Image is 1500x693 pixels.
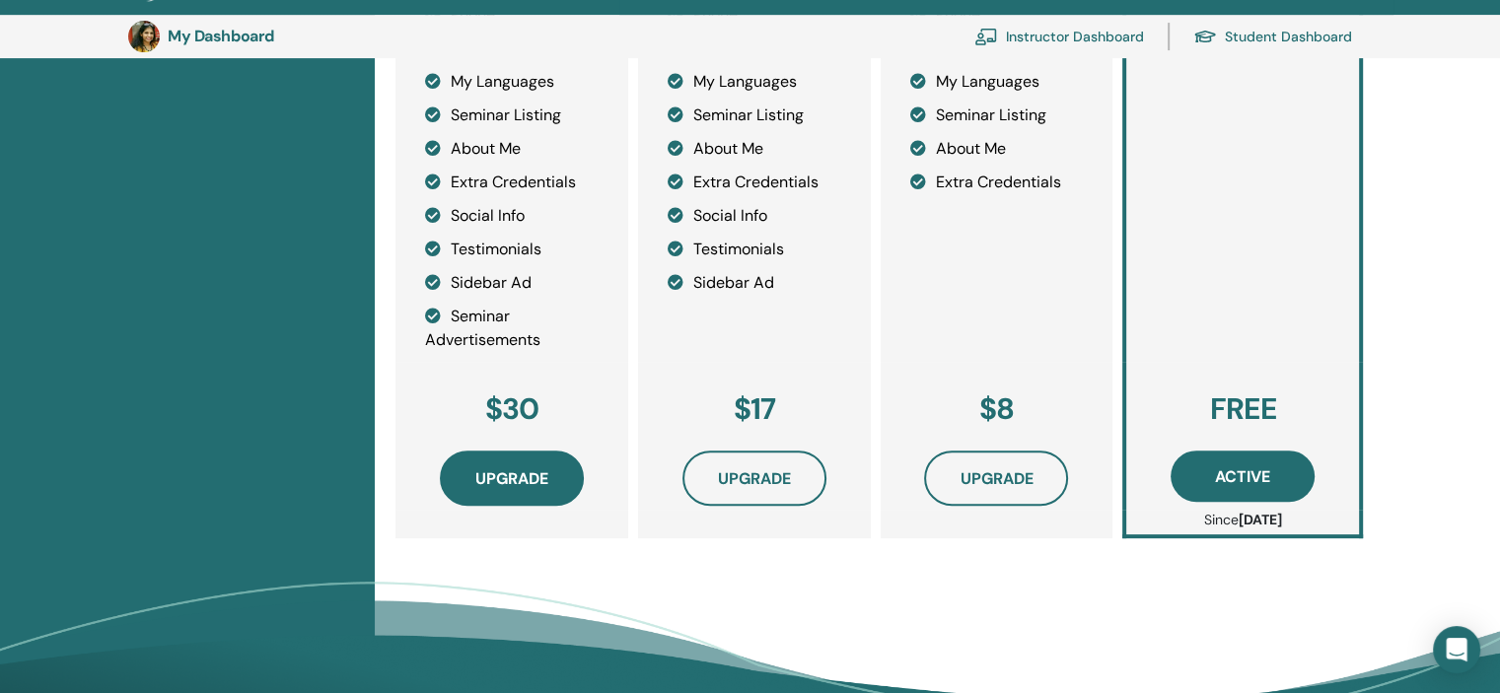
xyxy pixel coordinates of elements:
[440,450,584,506] button: Upgrade
[668,70,841,94] li: My Languages
[1239,511,1282,528] b: [DATE]
[668,137,841,161] li: About Me
[475,468,548,489] span: Upgrade
[668,171,841,194] li: Extra Credentials
[425,137,599,161] li: About Me
[668,104,841,127] li: Seminar Listing
[974,15,1144,58] a: Instructor Dashboard
[1215,466,1270,487] span: Active
[1156,510,1329,530] p: Since
[668,204,841,228] li: Social Info
[910,70,1084,94] li: My Languages
[1193,15,1352,58] a: Student Dashboard
[168,27,365,45] h3: My Dashboard
[425,171,599,194] li: Extra Credentials
[425,271,599,295] li: Sidebar Ad
[425,238,599,261] li: Testimonials
[425,70,599,94] li: My Languages
[910,104,1084,127] li: Seminar Listing
[910,137,1084,161] li: About Me
[924,450,1068,506] button: Upgrade
[910,171,1084,194] li: Extra Credentials
[128,21,160,52] img: default.jpg
[425,305,599,352] li: Seminar Advertisements
[425,104,599,127] li: Seminar Listing
[974,28,998,45] img: chalkboard-teacher.svg
[718,468,791,489] span: Upgrade
[668,238,841,261] li: Testimonials
[668,391,841,427] h3: $17
[910,391,1084,427] h3: $8
[668,271,841,295] li: Sidebar Ad
[1193,29,1217,45] img: graduation-cap.svg
[425,391,599,427] h3: $30
[1171,450,1315,502] button: Active
[960,468,1033,489] span: Upgrade
[425,204,599,228] li: Social Info
[1156,391,1329,427] h3: FREE
[682,450,826,506] button: Upgrade
[1433,626,1480,673] div: Open Intercom Messenger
